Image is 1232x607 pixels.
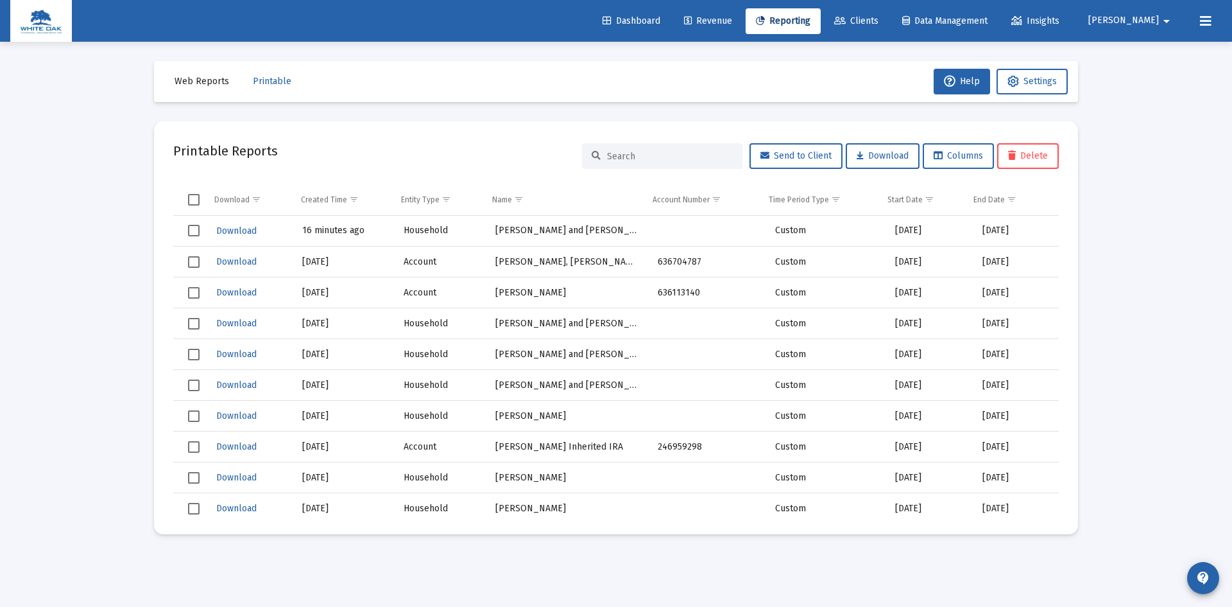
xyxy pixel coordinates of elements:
div: Select all [188,194,200,206]
td: Custom [766,370,886,401]
td: Account [395,432,486,462]
span: Show filter options for column 'End Date' [1007,195,1016,204]
div: Data grid [173,184,1059,515]
td: Household [395,401,486,432]
td: Custom [766,308,886,339]
td: [DATE] [973,277,1059,308]
button: Web Reports [164,69,239,94]
span: Download [216,441,257,452]
td: [DATE] [886,247,973,277]
td: Household [395,339,486,370]
td: Custom [766,216,886,247]
td: [DATE] [886,462,973,493]
td: 246959298 [649,432,766,462]
td: [DATE] [293,370,395,401]
button: Download [846,143,920,169]
td: [DATE] [293,339,395,370]
button: Download [215,407,258,425]
button: Delete [997,143,1059,169]
button: Send to Client [749,143,843,169]
a: Data Management [892,8,998,34]
div: Entity Type [401,195,440,205]
span: Show filter options for column 'Created Time' [349,195,359,204]
td: [DATE] [886,216,973,247]
td: Column Account Number [644,184,760,215]
span: Download [857,150,909,161]
td: Column End Date [964,184,1049,215]
a: Revenue [674,8,742,34]
button: Help [934,69,990,94]
td: [PERSON_NAME], [PERSON_NAME] IRA [486,247,649,277]
span: Clients [834,15,878,26]
td: [PERSON_NAME] and [PERSON_NAME] [486,308,649,339]
td: [DATE] [293,247,395,277]
div: Select row [188,441,200,453]
td: Custom [766,247,886,277]
span: Download [216,225,257,236]
div: Download [214,195,250,205]
td: [PERSON_NAME] and [PERSON_NAME] [486,216,649,247]
div: Start Date [887,195,923,205]
img: Dashboard [20,8,62,34]
td: [DATE] [973,339,1059,370]
span: Help [944,76,980,87]
span: Show filter options for column 'Name' [514,195,524,204]
span: Dashboard [603,15,660,26]
td: Custom [766,401,886,432]
span: Data Management [902,15,988,26]
td: [PERSON_NAME] [486,493,649,524]
h2: Printable Reports [173,141,278,161]
td: [DATE] [973,308,1059,339]
div: Select row [188,472,200,484]
button: Download [215,468,258,487]
td: Column Start Date [878,184,965,215]
td: [DATE] [293,432,395,462]
span: Settings [1023,76,1057,87]
button: Download [215,222,258,240]
div: End Date [973,195,1005,205]
div: Time Period Type [769,195,829,205]
td: [DATE] [973,493,1059,524]
td: Account [395,247,486,277]
td: [DATE] [973,462,1059,493]
span: Show filter options for column 'Account Number' [712,195,721,204]
div: Created Time [301,195,347,205]
td: 16 minutes ago [293,216,395,247]
button: Download [215,376,258,394]
button: Download [215,314,258,333]
button: Printable [243,69,302,94]
a: Insights [1001,8,1070,34]
button: Settings [997,69,1068,94]
td: Household [395,216,486,247]
td: [DATE] [293,493,395,524]
td: [PERSON_NAME] [486,401,649,432]
td: Household [395,462,486,493]
td: Custom [766,432,886,462]
td: [DATE] [973,247,1059,277]
div: Select row [188,410,200,422]
td: Custom [766,462,886,493]
span: Show filter options for column 'Time Period Type' [831,195,841,204]
span: Download [216,349,257,360]
td: Household [395,308,486,339]
mat-icon: arrow_drop_down [1159,8,1174,34]
td: Column Created Time [292,184,392,215]
td: [DATE] [886,370,973,401]
td: [DATE] [886,401,973,432]
div: Select row [188,380,200,391]
span: Download [216,380,257,391]
td: Household [395,493,486,524]
button: Columns [923,143,994,169]
td: Custom [766,277,886,308]
button: Download [215,252,258,271]
td: [DATE] [973,432,1059,462]
span: Columns [934,150,983,161]
td: [DATE] [886,277,973,308]
button: Download [215,283,258,302]
td: [DATE] [886,432,973,462]
div: Select row [188,256,200,268]
td: [DATE] [886,339,973,370]
td: 636704787 [649,247,766,277]
td: [DATE] [293,308,395,339]
button: Download [215,437,258,456]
